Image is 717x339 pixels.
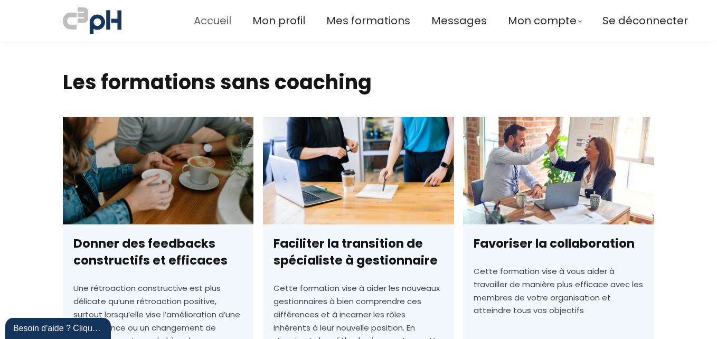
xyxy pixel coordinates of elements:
a: Messages [431,12,487,30]
a: Mon profil [252,12,305,30]
img: a70bc7685e0efc0bd0b04b3506828469.jpeg [63,5,121,36]
a: Mes formations [326,12,410,30]
h2: Les formations sans coaching [63,69,654,96]
a: Accueil [194,12,231,30]
a: Se déconnecter [602,12,688,30]
iframe: chat widget [5,316,113,339]
span: Mon compte [508,12,577,30]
